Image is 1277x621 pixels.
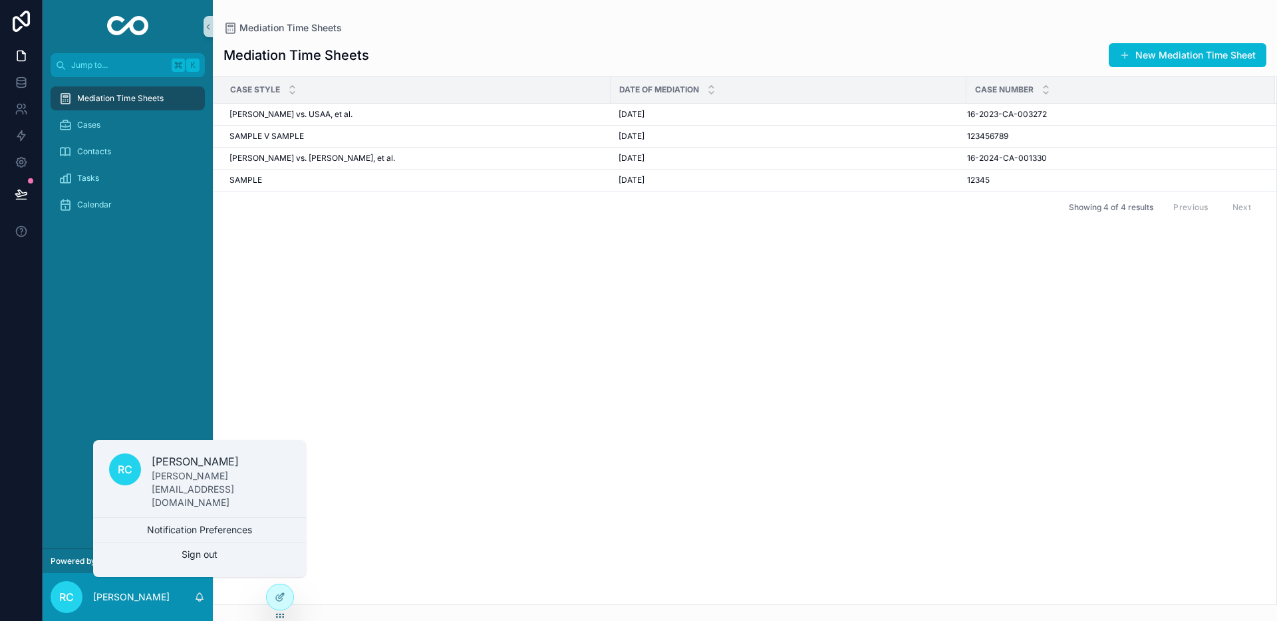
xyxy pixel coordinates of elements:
a: 16-2023-CA-003272 [967,109,1259,120]
a: Contacts [51,140,205,164]
img: App logo [107,16,149,37]
a: [PERSON_NAME] vs. USAA, et al. [229,109,603,120]
span: Tasks [77,173,99,184]
p: [PERSON_NAME][EMAIL_ADDRESS][DOMAIN_NAME] [152,469,290,509]
span: 12345 [967,175,990,186]
a: Powered by [43,549,213,573]
a: Cases [51,113,205,137]
button: Sign out [93,543,306,566]
a: 123456789 [967,131,1259,142]
span: [PERSON_NAME] vs. [PERSON_NAME], et al. [229,153,395,164]
a: SAMPLE V SAMPLE [229,131,603,142]
span: SAMPLE [229,175,262,186]
a: [DATE] [619,109,958,120]
a: Mediation Time Sheets [223,21,342,35]
a: SAMPLE [229,175,603,186]
a: [DATE] [619,175,958,186]
a: Calendar [51,193,205,217]
span: [DATE] [619,175,644,186]
span: [DATE] [619,109,644,120]
span: Mediation Time Sheets [239,21,342,35]
span: K [188,60,198,70]
span: 16-2023-CA-003272 [967,109,1047,120]
span: Showing 4 of 4 results [1069,202,1153,213]
span: 16-2024-CA-001330 [967,153,1047,164]
a: [DATE] [619,153,958,164]
a: Tasks [51,166,205,190]
p: [PERSON_NAME] [152,453,290,469]
a: [PERSON_NAME] vs. [PERSON_NAME], et al. [229,153,603,164]
span: Mediation Time Sheets [77,93,164,104]
button: New Mediation Time Sheet [1109,43,1266,67]
span: [DATE] [619,131,644,142]
span: RC [118,461,132,477]
button: Jump to...K [51,53,205,77]
span: Contacts [77,146,111,157]
span: SAMPLE V SAMPLE [229,131,304,142]
span: Case Style [230,84,280,95]
h1: Mediation Time Sheets [223,46,369,64]
a: [DATE] [619,131,958,142]
a: Mediation Time Sheets [51,86,205,110]
span: [DATE] [619,153,644,164]
span: RC [59,589,74,605]
button: Notification Preferences [93,518,306,542]
span: Jump to... [71,60,166,70]
span: Powered by [51,556,96,566]
a: 12345 [967,175,1259,186]
span: Calendar [77,199,112,210]
span: Case Number [975,84,1034,95]
span: 123456789 [967,131,1008,142]
span: [PERSON_NAME] vs. USAA, et al. [229,109,353,120]
p: [PERSON_NAME] [93,590,170,604]
div: scrollable content [43,77,213,234]
span: Cases [77,120,100,130]
a: 16-2024-CA-001330 [967,153,1259,164]
span: Date of Mediation [619,84,699,95]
